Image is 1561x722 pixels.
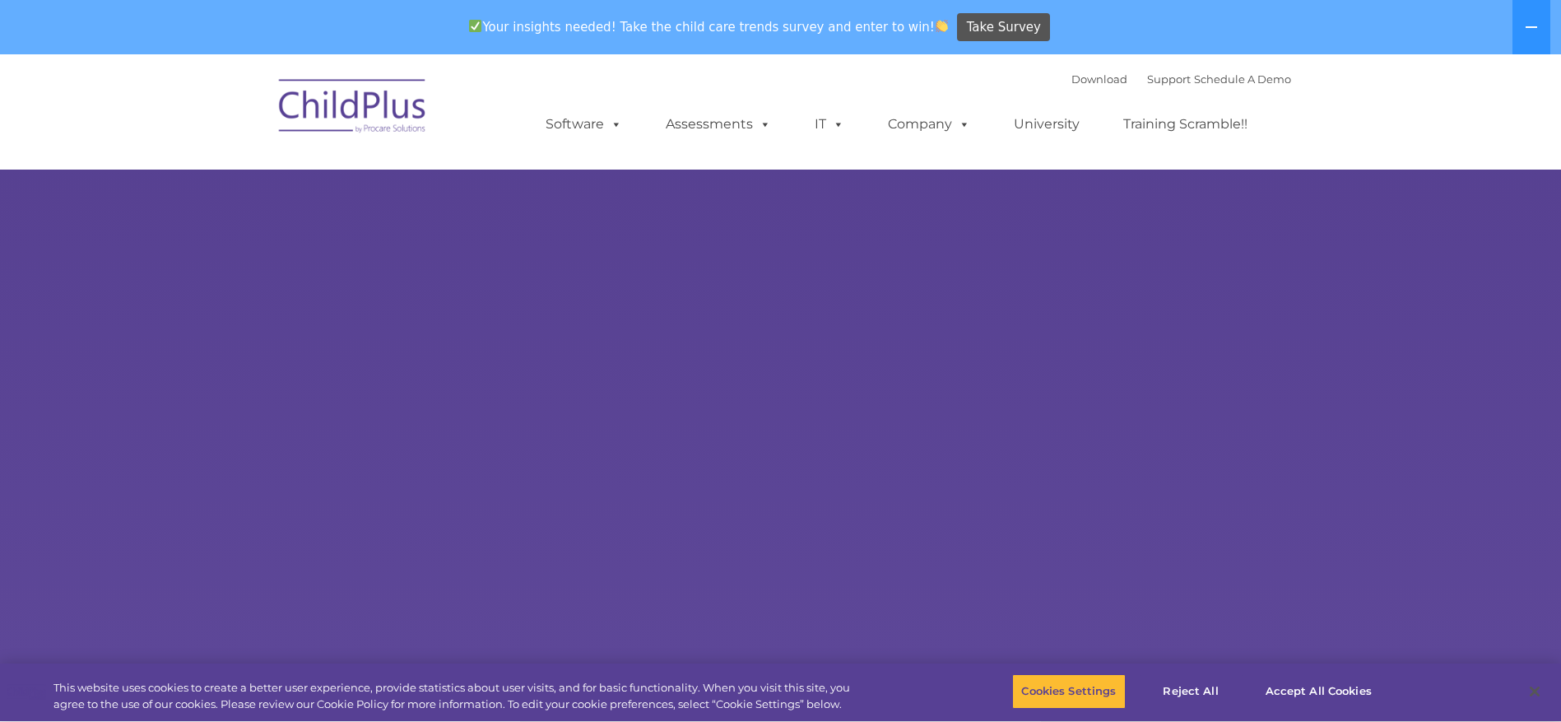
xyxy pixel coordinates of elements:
[1147,72,1191,86] a: Support
[229,176,299,189] span: Phone number
[957,13,1050,42] a: Take Survey
[1107,108,1264,141] a: Training Scramble!!
[936,20,948,32] img: 👏
[1257,674,1381,709] button: Accept All Cookies
[1012,674,1125,709] button: Cookies Settings
[1140,674,1243,709] button: Reject All
[271,68,435,150] img: ChildPlus by Procare Solutions
[967,13,1041,42] span: Take Survey
[469,20,481,32] img: ✅
[462,11,955,43] span: Your insights needed! Take the child care trends survey and enter to win!
[1071,72,1291,86] font: |
[53,680,858,712] div: This website uses cookies to create a better user experience, provide statistics about user visit...
[1071,72,1127,86] a: Download
[529,108,639,141] a: Software
[798,108,861,141] a: IT
[1517,673,1553,710] button: Close
[229,109,279,121] span: Last name
[1194,72,1291,86] a: Schedule A Demo
[649,108,787,141] a: Assessments
[871,108,987,141] a: Company
[997,108,1096,141] a: University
